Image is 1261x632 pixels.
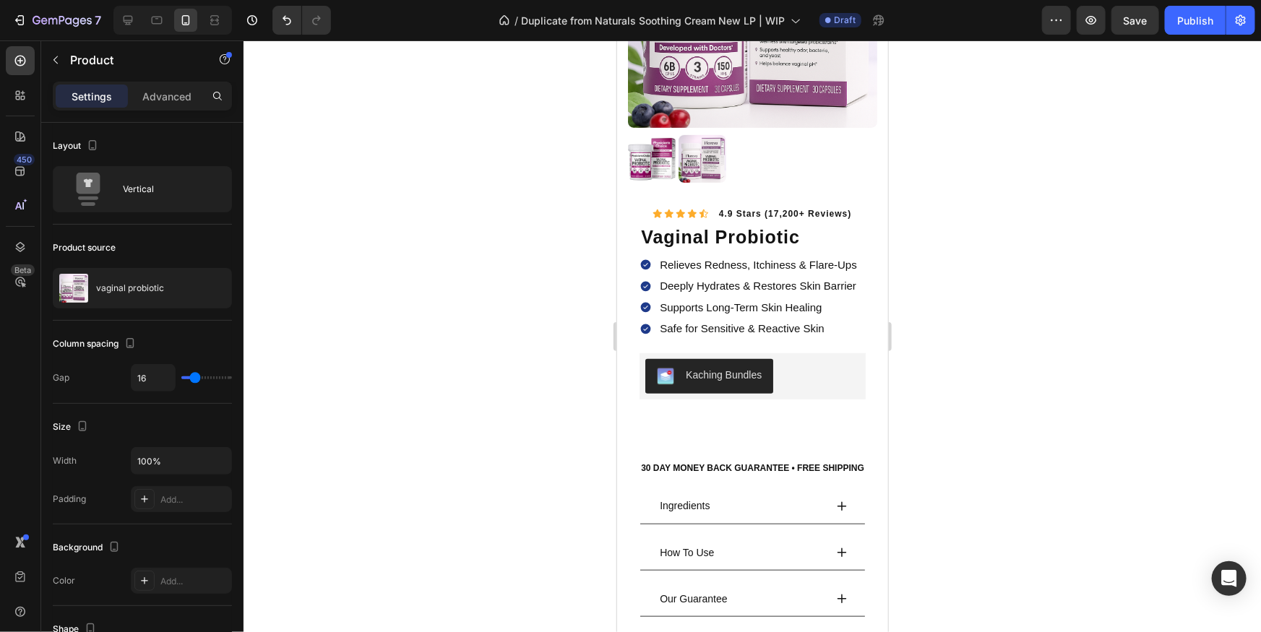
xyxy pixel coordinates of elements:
[132,365,175,391] input: Auto
[53,334,139,354] div: Column spacing
[53,371,69,384] div: Gap
[1124,14,1148,27] span: Save
[72,89,112,104] p: Settings
[1177,13,1213,28] div: Publish
[96,283,164,293] p: vaginal probiotic
[834,14,856,27] span: Draft
[142,89,191,104] p: Advanced
[53,493,86,506] div: Padding
[123,173,211,206] div: Vertical
[95,12,101,29] p: 7
[53,241,116,254] div: Product source
[6,6,108,35] button: 7
[521,13,785,28] span: Duplicate from Naturals Soothing Cream New LP | WIP
[53,538,123,558] div: Background
[617,40,888,632] iframe: Design area
[53,417,91,437] div: Size
[1111,6,1159,35] button: Save
[272,6,331,35] div: Undo/Redo
[53,454,77,467] div: Width
[515,13,518,28] span: /
[132,448,231,474] input: Auto
[11,264,35,276] div: Beta
[1212,561,1247,596] div: Open Intercom Messenger
[160,575,228,588] div: Add...
[70,51,193,69] p: Product
[1165,6,1226,35] button: Publish
[160,493,228,506] div: Add...
[59,274,88,303] img: product feature img
[53,137,101,156] div: Layout
[53,574,75,587] div: Color
[14,154,35,165] div: 450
